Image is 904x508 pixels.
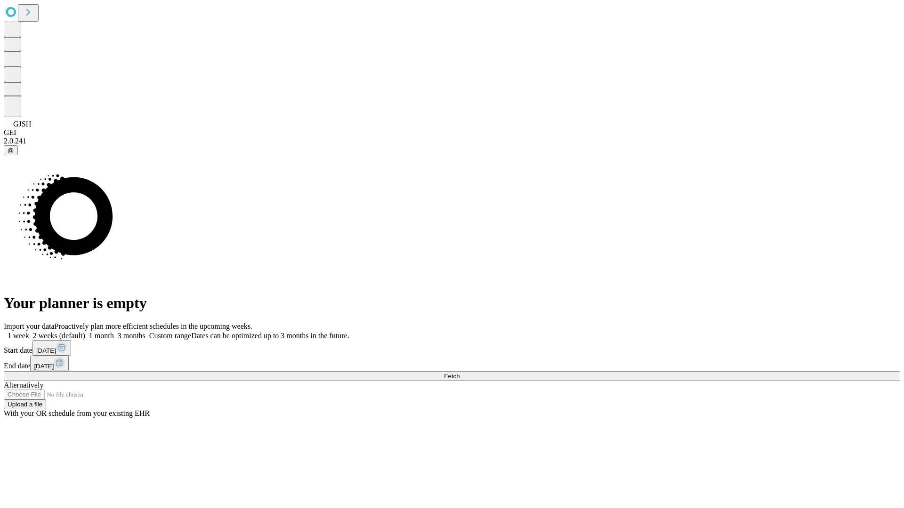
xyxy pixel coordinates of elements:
button: [DATE] [30,356,69,371]
span: 1 week [8,332,29,340]
button: Fetch [4,371,900,381]
span: With your OR schedule from your existing EHR [4,409,150,417]
span: Dates can be optimized up to 3 months in the future. [191,332,349,340]
div: End date [4,356,900,371]
span: @ [8,147,14,154]
div: Start date [4,340,900,356]
span: GJSH [13,120,31,128]
span: 3 months [118,332,145,340]
h1: Your planner is empty [4,294,900,312]
button: @ [4,145,18,155]
span: Import your data [4,322,55,330]
div: 2.0.241 [4,137,900,145]
button: Upload a file [4,399,46,409]
span: Fetch [444,373,460,380]
span: Custom range [149,332,191,340]
span: [DATE] [34,363,54,370]
span: [DATE] [36,347,56,354]
div: GEI [4,128,900,137]
span: Proactively plan more efficient schedules in the upcoming weeks. [55,322,252,330]
span: 1 month [89,332,114,340]
span: Alternatively [4,381,43,389]
button: [DATE] [32,340,71,356]
span: 2 weeks (default) [33,332,85,340]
